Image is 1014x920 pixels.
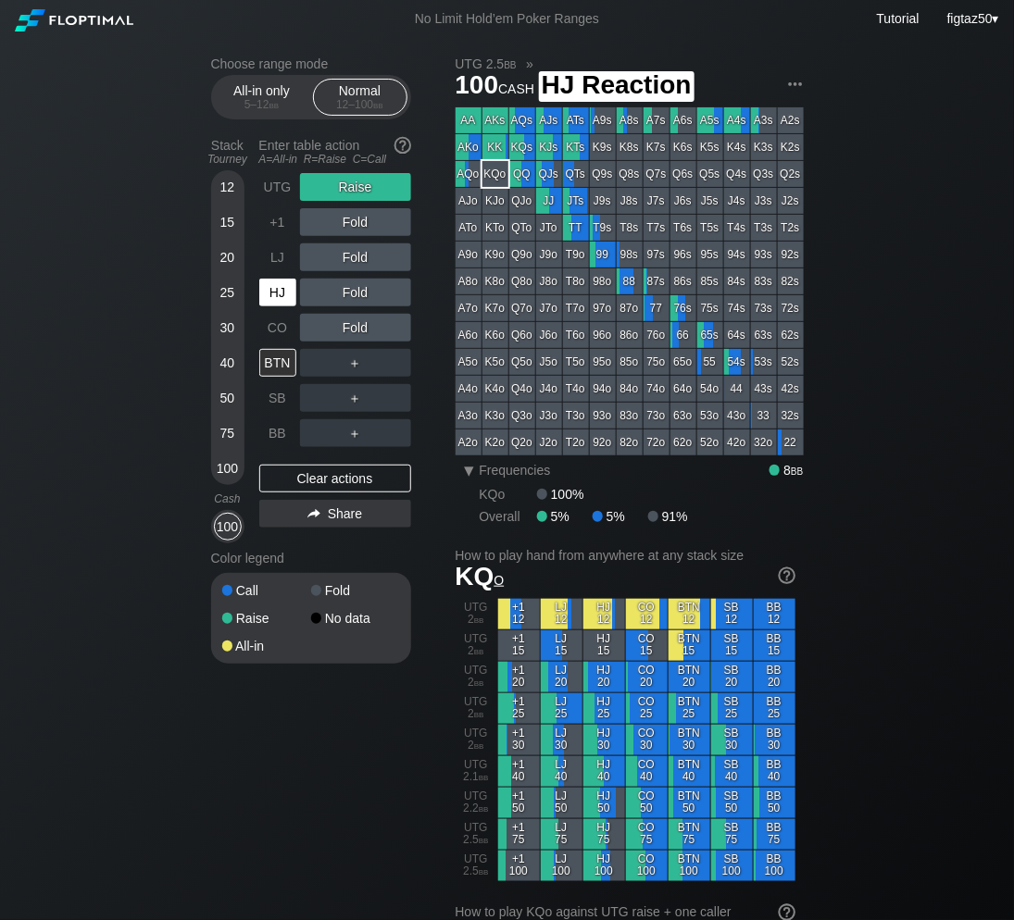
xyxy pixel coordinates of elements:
div: UTG 2.2 [456,788,497,818]
div: KK [482,134,508,160]
span: bb [474,707,484,720]
div: T5s [697,215,723,241]
div: 65s [697,322,723,348]
div: 96s [670,242,696,267]
div: HJ 12 [583,599,625,629]
div: 73s [751,295,777,321]
div: +1 20 [498,662,540,692]
div: T7o [563,295,589,321]
div: AKo [456,134,482,160]
div: A8s [617,107,643,133]
div: BB 30 [754,725,795,755]
div: 93s [751,242,777,267]
div: 85s [697,268,723,294]
div: Q8s [617,161,643,187]
div: 40 [214,349,242,377]
div: Q7s [644,161,670,187]
div: T5o [563,349,589,375]
div: QTo [509,215,535,241]
div: JJ [536,188,562,214]
div: 87s [644,268,670,294]
div: 62s [778,322,804,348]
div: 55 [697,349,723,375]
div: 52o [697,429,723,455]
div: UTG 2.1 [456,756,497,787]
div: 43o [724,403,750,429]
div: Q4o [509,376,535,402]
div: K3s [751,134,777,160]
div: 5 – 12 [223,98,301,111]
div: 15 [214,208,242,236]
div: ATo [456,215,482,241]
div: CO [259,314,296,342]
div: AJs [536,107,562,133]
div: 50 [214,384,242,412]
div: A9s [590,107,616,133]
div: ATs [563,107,589,133]
div: KJs [536,134,562,160]
div: Fold [311,584,400,597]
div: Q3s [751,161,777,187]
div: Normal [318,80,403,115]
div: A5o [456,349,482,375]
div: 65o [670,349,696,375]
div: 53o [697,403,723,429]
div: BB [259,419,296,447]
div: K7o [482,295,508,321]
span: » [517,56,544,71]
div: K2o [482,429,508,455]
div: AA [456,107,482,133]
div: CO 30 [626,725,668,755]
div: 76o [644,322,670,348]
div: 72s [778,295,804,321]
div: 74s [724,295,750,321]
div: CO 15 [626,630,668,661]
div: +1 12 [498,599,540,629]
div: J5o [536,349,562,375]
div: SB [259,384,296,412]
div: 32o [751,429,777,455]
div: 5% [537,509,593,524]
span: cash [498,77,534,97]
div: T6o [563,322,589,348]
div: LJ 12 [541,599,582,629]
div: 73o [644,403,670,429]
div: Q5s [697,161,723,187]
span: KQ [456,562,505,591]
div: K9s [590,134,616,160]
div: T2o [563,429,589,455]
div: SB 40 [711,756,753,787]
div: Q6s [670,161,696,187]
span: bb [269,98,280,111]
div: 88 [617,268,643,294]
span: bb [474,613,484,626]
div: J8s [617,188,643,214]
div: Q3o [509,403,535,429]
div: 77 [644,295,670,321]
div: J4o [536,376,562,402]
div: K8s [617,134,643,160]
span: 100 [453,71,538,102]
img: help.32db89a4.svg [393,135,413,155]
div: 98o [590,268,616,294]
div: Q8o [509,268,535,294]
div: ▾ [457,459,482,481]
div: K4o [482,376,508,402]
div: HJ 40 [583,756,625,787]
div: J6s [670,188,696,214]
div: AQs [509,107,535,133]
div: BB 15 [754,630,795,661]
div: 75 [214,419,242,447]
div: BTN 30 [669,725,710,755]
div: Enter table action [259,131,411,173]
div: All-in [222,640,311,653]
div: HJ 30 [583,725,625,755]
div: Q9s [590,161,616,187]
div: T9o [563,242,589,267]
div: LJ 25 [541,693,582,724]
div: Q6o [509,322,535,348]
div: 82s [778,268,804,294]
div: 63o [670,403,696,429]
div: 100% [537,487,584,502]
div: A3s [751,107,777,133]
